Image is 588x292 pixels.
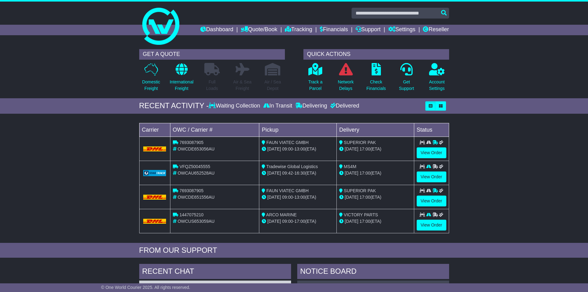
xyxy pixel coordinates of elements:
[344,212,378,217] span: VICTORY PARTS
[360,195,370,200] span: 17:00
[399,79,414,92] p: Get Support
[366,63,386,95] a: CheckFinancials
[360,171,370,176] span: 17:00
[262,194,334,201] div: - (ETA)
[294,146,305,151] span: 13:00
[429,63,445,95] a: AccountSettings
[308,79,323,92] p: Track a Parcel
[345,195,358,200] span: [DATE]
[285,25,312,35] a: Tracking
[267,219,281,224] span: [DATE]
[294,219,305,224] span: 17:00
[417,220,446,231] a: View Order
[233,79,252,92] p: Air & Sea Freight
[308,63,323,95] a: Track aParcel
[344,164,356,169] span: MS4M
[282,195,293,200] span: 09:00
[262,103,294,109] div: In Transit
[142,79,160,92] p: Domestic Freight
[267,171,281,176] span: [DATE]
[417,171,446,182] a: View Order
[143,195,166,200] img: DHL.png
[241,25,277,35] a: Quote/Book
[142,63,160,95] a: DomesticFreight
[200,25,233,35] a: Dashboard
[282,219,293,224] span: 09:00
[170,79,194,92] p: International Freight
[179,140,203,145] span: 7693087905
[177,195,215,200] span: OWCDE651556AU
[209,103,261,109] div: Waiting Collection
[143,170,166,176] img: GetCarrierServiceLogo
[266,188,309,193] span: FAUN VIATEC GMBH
[262,218,334,225] div: - (ETA)
[339,170,411,176] div: (ETA)
[338,79,353,92] p: Network Delays
[339,194,411,201] div: (ETA)
[169,63,194,95] a: InternationalFreight
[265,79,281,92] p: Air / Sea Depot
[398,63,414,95] a: GetSupport
[139,264,291,281] div: RECENT CHAT
[345,219,358,224] span: [DATE]
[267,195,281,200] span: [DATE]
[320,25,348,35] a: Financials
[204,79,220,92] p: Full Loads
[294,171,305,176] span: 16:30
[259,123,337,137] td: Pickup
[139,101,209,110] div: RECENT ACTIVITY -
[101,285,190,290] span: © One World Courier 2025. All rights reserved.
[423,25,449,35] a: Reseller
[282,146,293,151] span: 09:00
[417,196,446,206] a: View Order
[266,212,297,217] span: ARCO MARINE
[267,146,281,151] span: [DATE]
[143,219,166,224] img: DHL.png
[297,264,449,281] div: NOTICE BOARD
[139,49,285,60] div: GET A QUOTE
[388,25,415,35] a: Settings
[303,49,449,60] div: QUICK ACTIONS
[262,146,334,152] div: - (ETA)
[417,147,446,158] a: View Order
[336,123,414,137] td: Delivery
[177,171,215,176] span: OWCAU652528AU
[266,140,309,145] span: FAUN VIATEC GMBH
[360,219,370,224] span: 17:00
[177,219,215,224] span: OWCUS653059AU
[179,188,203,193] span: 7693087905
[179,212,203,217] span: 1447075210
[294,103,329,109] div: Delivering
[143,146,166,151] img: DHL.png
[344,140,376,145] span: SUPERIOR PAK
[139,123,170,137] td: Carrier
[344,188,376,193] span: SUPERIOR PAK
[282,171,293,176] span: 09:42
[339,146,411,152] div: (ETA)
[139,246,449,255] div: FROM OUR SUPPORT
[262,170,334,176] div: - (ETA)
[179,164,210,169] span: VFQZ50045555
[294,195,305,200] span: 13:00
[345,146,358,151] span: [DATE]
[329,103,359,109] div: Delivered
[356,25,381,35] a: Support
[429,79,445,92] p: Account Settings
[339,218,411,225] div: (ETA)
[337,63,354,95] a: NetworkDelays
[414,123,449,137] td: Status
[170,123,259,137] td: OWC / Carrier #
[366,79,386,92] p: Check Financials
[360,146,370,151] span: 17:00
[177,146,215,151] span: OWCDE653056AU
[345,171,358,176] span: [DATE]
[266,164,318,169] span: Tradewise Global Logistics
